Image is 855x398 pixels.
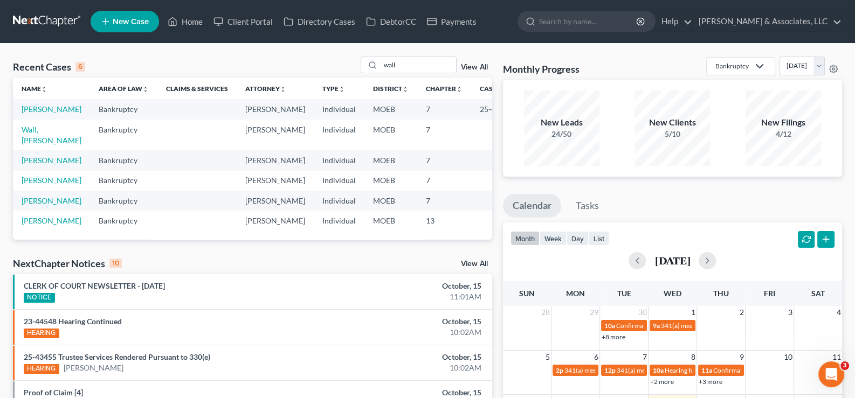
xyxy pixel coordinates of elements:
input: Search by name... [539,11,638,31]
a: Case Nounfold_more [480,85,514,93]
input: Search by name... [381,57,456,73]
td: Bankruptcy [90,171,157,191]
td: MOEB [364,99,417,119]
td: [PERSON_NAME] [237,120,314,150]
div: HEARING [24,364,59,374]
span: 10a [604,322,615,330]
td: Individual [314,99,364,119]
td: 7 [417,99,471,119]
span: Mon [566,289,585,298]
a: +8 more [602,333,625,341]
td: [PERSON_NAME] [237,99,314,119]
div: 5/10 [635,129,710,139]
td: MOEB [364,211,417,231]
td: 7 [417,120,471,150]
div: 6 [75,62,85,72]
a: Area of Lawunfold_more [99,85,149,93]
a: [PERSON_NAME] [22,104,81,114]
span: Tue [617,289,631,298]
span: 5 [544,351,551,364]
div: October, 15 [336,316,481,327]
div: October, 15 [336,352,481,362]
a: [PERSON_NAME] & Associates, LLC [693,12,842,31]
div: 4/12 [746,129,821,139]
a: Wall, [PERSON_NAME] [22,125,81,145]
a: Proof of Claim [4] [24,388,83,397]
th: Claims & Services [157,78,237,99]
span: Sat [811,289,825,298]
span: 29 [589,306,599,319]
a: View All [461,64,488,71]
td: Individual [314,150,364,170]
span: 10 [783,351,794,364]
a: Help [656,12,692,31]
td: Bankruptcy [90,120,157,150]
a: Directory Cases [278,12,361,31]
td: Bankruptcy [90,150,157,170]
button: list [589,231,609,246]
i: unfold_more [41,86,47,93]
span: 3 [787,306,794,319]
span: 1 [690,306,697,319]
td: MOEB [364,120,417,150]
span: Sun [519,289,535,298]
span: 11a [701,366,712,374]
a: Home [162,12,208,31]
a: Payments [422,12,482,31]
span: 2 [739,306,745,319]
td: Individual [314,211,364,231]
td: 13 [417,211,471,231]
span: 11 [831,351,842,364]
a: View All [461,260,488,268]
td: [PERSON_NAME] [237,150,314,170]
span: 341(a) meeting for [PERSON_NAME] [617,366,721,374]
div: New Leads [524,116,599,129]
div: 10:02AM [336,362,481,373]
div: Recent Cases [13,60,85,73]
td: [PERSON_NAME] [237,191,314,211]
h3: Monthly Progress [503,62,580,75]
span: 28 [540,306,551,319]
span: Confirmation hearing for [PERSON_NAME] [713,366,836,374]
a: Districtunfold_more [373,85,409,93]
span: 9 [739,351,745,364]
span: 9a [653,322,660,330]
i: unfold_more [280,86,286,93]
span: 12p [604,366,616,374]
button: day [567,231,589,246]
i: unfold_more [456,86,463,93]
a: DebtorCC [361,12,422,31]
td: 7 [417,171,471,191]
span: 8 [690,351,697,364]
div: 11:01AM [336,291,481,302]
span: 6 [593,351,599,364]
span: 2p [556,366,563,374]
div: 24/50 [524,129,599,139]
a: Chapterunfold_more [426,85,463,93]
span: New Case [113,18,149,26]
div: Bankruptcy [715,61,749,71]
td: Bankruptcy [90,99,157,119]
div: NextChapter Notices [13,257,122,270]
button: month [511,231,540,246]
div: October, 15 [336,387,481,398]
div: NOTICE [24,293,55,303]
a: 23-44548 Hearing Continued [24,317,122,326]
i: unfold_more [142,86,149,93]
div: October, 15 [336,281,481,291]
div: 10 [109,259,122,268]
span: Fri [764,289,775,298]
span: 10a [653,366,664,374]
h2: [DATE] [654,255,690,266]
td: 7 [417,150,471,170]
span: 7 [642,351,648,364]
a: Tasks [566,194,609,218]
div: New Clients [635,116,710,129]
a: [PERSON_NAME] [22,156,81,165]
iframe: Intercom live chat [818,361,844,387]
span: Thu [713,289,729,298]
span: Hearing for [PERSON_NAME] & [PERSON_NAME] [665,366,806,374]
a: [PERSON_NAME] [22,216,81,225]
i: unfold_more [339,86,345,93]
td: 7 [417,191,471,211]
